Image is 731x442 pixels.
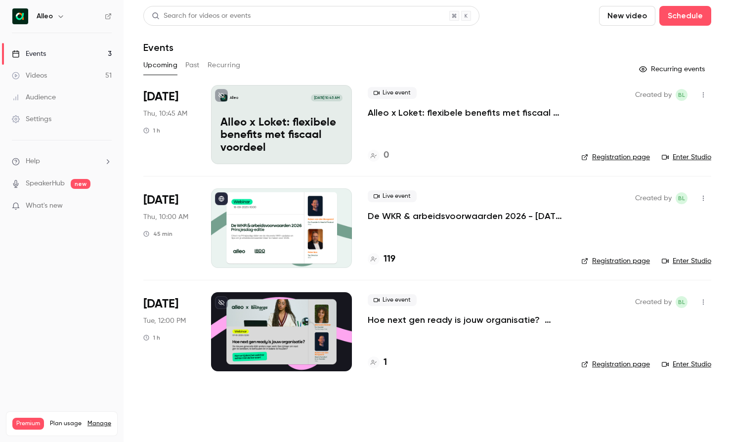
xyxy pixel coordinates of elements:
[208,57,241,73] button: Recurring
[678,296,685,308] span: BL
[143,212,188,222] span: Thu, 10:00 AM
[368,149,389,162] a: 0
[311,94,342,101] span: [DATE] 10:45 AM
[143,334,160,342] div: 1 h
[384,356,387,369] h4: 1
[26,178,65,189] a: SpeakerHub
[12,418,44,430] span: Premium
[368,356,387,369] a: 1
[143,57,177,73] button: Upcoming
[662,256,711,266] a: Enter Studio
[662,359,711,369] a: Enter Studio
[368,190,417,202] span: Live event
[581,256,650,266] a: Registration page
[581,152,650,162] a: Registration page
[676,89,688,101] span: Bernice Lohr
[678,192,685,204] span: BL
[26,201,63,211] span: What's new
[152,11,251,21] div: Search for videos or events
[71,179,90,189] span: new
[100,202,112,211] iframe: Noticeable Trigger
[12,49,46,59] div: Events
[678,89,685,101] span: BL
[143,296,178,312] span: [DATE]
[659,6,711,26] button: Schedule
[384,253,395,266] h4: 119
[143,316,186,326] span: Tue, 12:00 PM
[12,71,47,81] div: Videos
[143,127,160,134] div: 1 h
[368,294,417,306] span: Live event
[26,156,40,167] span: Help
[384,149,389,162] h4: 0
[230,95,238,100] p: Alleo
[368,87,417,99] span: Live event
[211,85,352,164] a: Alleo x Loket: flexibele benefits met fiscaal voordeel Alleo[DATE] 10:45 AMAlleo x Loket: flexibe...
[87,420,111,428] a: Manage
[581,359,650,369] a: Registration page
[368,314,565,326] a: Hoe next gen ready is jouw organisatie? Alleo x The Recharge Club
[143,192,178,208] span: [DATE]
[635,192,672,204] span: Created by
[37,11,53,21] h6: Alleo
[143,292,195,371] div: Oct 7 Tue, 12:00 PM (Europe/Amsterdam)
[662,152,711,162] a: Enter Studio
[220,117,343,155] p: Alleo x Loket: flexibele benefits met fiscaal voordeel
[143,85,195,164] div: Aug 28 Thu, 10:45 AM (Europe/Amsterdam)
[185,57,200,73] button: Past
[635,296,672,308] span: Created by
[368,210,565,222] a: De WKR & arbeidsvoorwaarden 2026 - [DATE] editie
[143,230,172,238] div: 45 min
[676,192,688,204] span: Bernice Lohr
[368,253,395,266] a: 119
[143,89,178,105] span: [DATE]
[676,296,688,308] span: Bernice Lohr
[143,42,173,53] h1: Events
[368,107,565,119] a: Alleo x Loket: flexibele benefits met fiscaal voordeel
[143,109,187,119] span: Thu, 10:45 AM
[599,6,655,26] button: New video
[12,8,28,24] img: Alleo
[12,114,51,124] div: Settings
[12,156,112,167] li: help-dropdown-opener
[50,420,82,428] span: Plan usage
[12,92,56,102] div: Audience
[635,89,672,101] span: Created by
[143,188,195,267] div: Sep 18 Thu, 10:00 AM (Europe/Amsterdam)
[635,61,711,77] button: Recurring events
